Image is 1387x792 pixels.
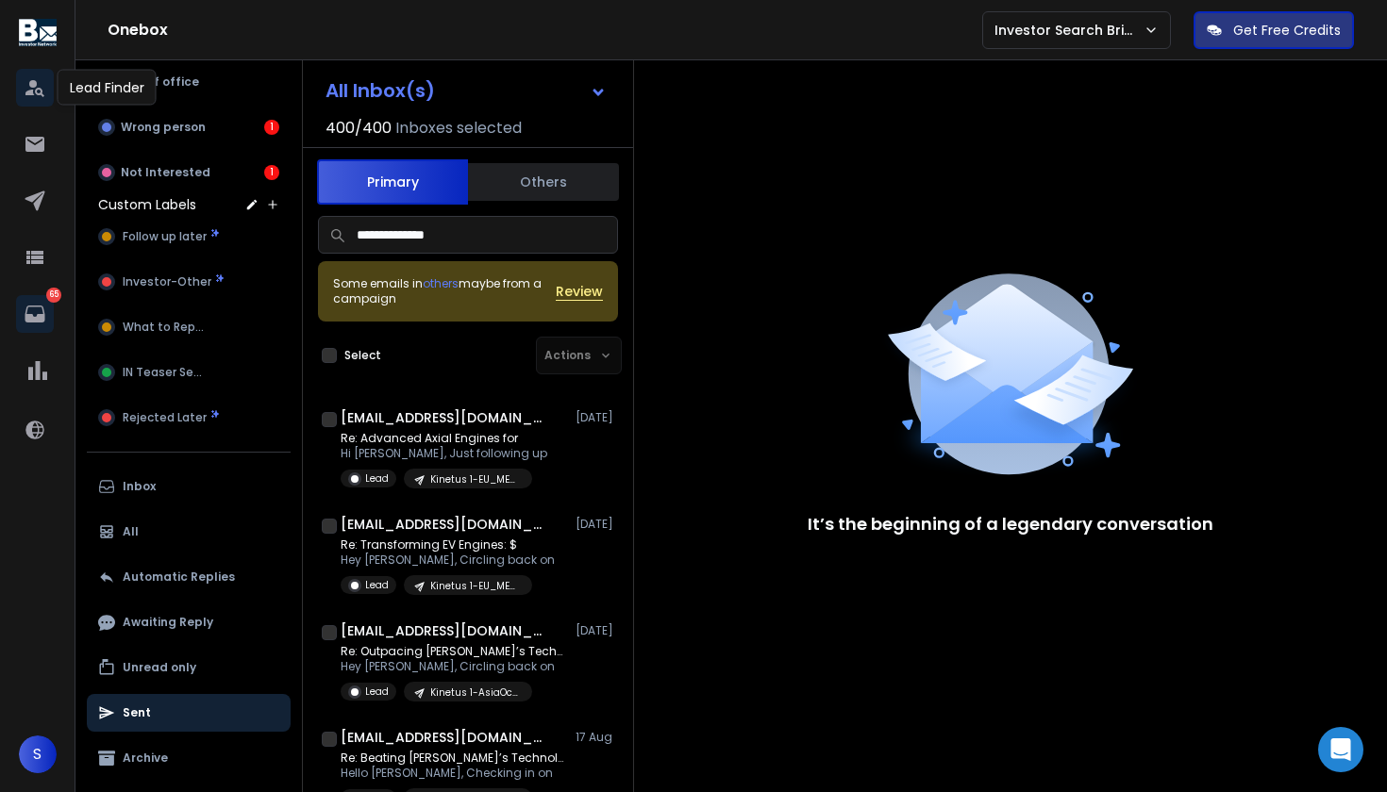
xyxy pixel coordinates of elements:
[365,685,389,699] p: Lead
[341,537,555,553] p: Re: Transforming EV Engines: $
[994,21,1144,40] p: Investor Search Brillwood
[423,275,459,291] span: others
[87,63,291,101] button: Out of office
[1233,21,1341,40] p: Get Free Credits
[468,161,619,203] button: Others
[123,229,207,244] span: Follow up later
[123,660,196,675] p: Unread only
[326,81,435,100] h1: All Inbox(s)
[123,320,204,335] span: What to Reply
[326,117,392,140] span: 400 / 400
[123,569,235,585] p: Automatic Replies
[341,766,567,781] p: Hello [PERSON_NAME], Checking in on
[556,282,603,301] button: Review
[87,649,291,686] button: Unread only
[430,579,521,593] p: Kinetus 1-EU_MENA_Afr
[87,154,291,191] button: Not Interested1
[576,730,618,745] p: 17 Aug
[123,274,211,289] span: Investor-Other
[365,578,389,592] p: Lead
[98,195,196,214] h3: Custom Labels
[341,644,567,659] p: Re: Outpacing [PERSON_NAME]’s Technology: Axial
[87,263,291,301] button: Investor-Other
[123,410,207,425] span: Rejected Later
[341,659,567,674] p: Hey [PERSON_NAME], Circling back on
[430,685,521,700] p: Kinetus 1-AsiaOceania
[341,446,547,461] p: Hi [PERSON_NAME], Just following up
[341,431,547,446] p: Re: Advanced Axial Engines for
[123,479,156,494] p: Inbox
[341,728,548,747] h1: [EMAIL_ADDRESS][DOMAIN_NAME]
[576,517,618,532] p: [DATE]
[19,19,57,46] img: logo
[123,615,213,630] p: Awaiting Reply
[123,365,206,380] span: IN Teaser Sent
[576,410,618,425] p: [DATE]
[121,120,206,135] p: Wrong person
[430,472,521,487] p: Kinetus 1-EU_MENA_Afr
[87,399,291,437] button: Rejected Later
[264,120,279,135] div: 1
[121,165,210,180] p: Not Interested
[87,558,291,596] button: Automatic Replies
[87,308,291,346] button: What to Reply
[344,348,381,363] label: Select
[123,524,139,539] p: All
[19,735,57,773] button: S
[46,288,61,303] p: 65
[264,165,279,180] div: 1
[341,408,548,427] h1: [EMAIL_ADDRESS][DOMAIN_NAME]
[365,471,389,486] p: Lead
[87,513,291,551] button: All
[123,751,168,766] p: Archive
[395,117,522,140] h3: Inboxes selected
[576,623,618,638] p: [DATE]
[1194,11,1354,49] button: Get Free Credits
[341,553,555,568] p: Hey [PERSON_NAME], Circling back on
[341,621,548,640] h1: [EMAIL_ADDRESS][DOMAIN_NAME]
[108,19,982,41] h1: Onebox
[317,159,468,205] button: Primary
[16,295,54,333] a: 65
[808,511,1213,537] p: It’s the beginning of a legendary conversation
[87,108,291,146] button: Wrong person1
[87,739,291,777] button: Archive
[87,694,291,732] button: Sent
[87,603,291,641] button: Awaiting Reply
[310,72,622,109] button: All Inbox(s)
[341,515,548,534] h1: [EMAIL_ADDRESS][DOMAIN_NAME]
[333,276,556,306] div: Some emails in maybe from a campaign
[58,70,157,106] div: Lead Finder
[123,705,151,720] p: Sent
[87,354,291,391] button: IN Teaser Sent
[87,218,291,256] button: Follow up later
[121,74,199,90] p: Out of office
[1318,727,1363,772] div: Open Intercom Messenger
[341,751,567,766] p: Re: Beating [PERSON_NAME]’s Technology: Next-Gen
[87,468,291,505] button: Inbox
